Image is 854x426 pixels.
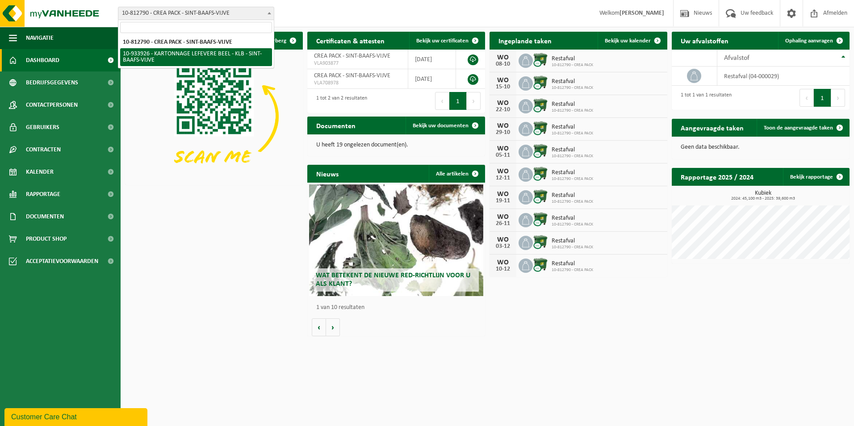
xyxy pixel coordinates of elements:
span: VLA903877 [314,60,401,67]
a: Bekijk uw certificaten [409,32,484,50]
div: WO [494,77,512,84]
span: Gebruikers [26,116,59,138]
span: Restafval [552,55,593,63]
span: Restafval [552,238,593,245]
span: 10-812790 - CREA PACK - SINT-BAAFS-VIJVE [118,7,274,20]
span: Contactpersonen [26,94,78,116]
span: Restafval [552,78,593,85]
button: Next [467,92,481,110]
p: 1 van 10 resultaten [316,305,481,311]
span: Verberg [267,38,286,44]
div: WO [494,259,512,266]
a: Ophaling aanvragen [778,32,849,50]
span: Product Shop [26,228,67,250]
span: Restafval [552,169,593,176]
span: 10-812790 - CREA PACK [552,222,593,227]
div: 15-10 [494,84,512,90]
h3: Kubiek [676,190,850,201]
img: WB-1100-CU [533,75,548,90]
div: WO [494,54,512,61]
div: 10-12 [494,266,512,272]
h2: Rapportage 2025 / 2024 [672,168,762,185]
td: restafval (04-000029) [717,67,850,86]
button: Volgende [326,318,340,336]
span: Toon de aangevraagde taken [764,125,833,131]
span: Restafval [552,146,593,154]
div: 03-12 [494,243,512,250]
img: WB-1100-CU [533,189,548,204]
h2: Uw afvalstoffen [672,32,737,49]
span: Navigatie [26,27,54,49]
div: 12-11 [494,175,512,181]
img: WB-1100-CU [533,212,548,227]
div: 26-11 [494,221,512,227]
span: Acceptatievoorwaarden [26,250,98,272]
div: WO [494,122,512,129]
span: 10-812790 - CREA PACK [552,245,593,250]
a: Bekijk uw kalender [598,32,666,50]
div: 1 tot 1 van 1 resultaten [676,88,732,108]
span: 10-812790 - CREA PACK [552,199,593,205]
h2: Certificaten & attesten [307,32,394,49]
button: Previous [800,89,814,107]
h2: Nieuws [307,165,347,182]
h2: Aangevraagde taken [672,119,753,136]
span: 10-812790 - CREA PACK [552,63,593,68]
span: VLA708978 [314,79,401,87]
p: Geen data beschikbaar. [681,144,841,150]
button: 1 [814,89,831,107]
span: 10-812790 - CREA PACK [552,154,593,159]
span: Restafval [552,124,593,131]
div: WO [494,145,512,152]
div: 22-10 [494,107,512,113]
img: WB-1100-CU [533,121,548,136]
span: Kalender [26,161,54,183]
a: Wat betekent de nieuwe RED-richtlijn voor u als klant? [309,184,483,296]
img: WB-1100-CU [533,234,548,250]
li: 10-933926 - KARTONNAGE LEFEVERE BEEL - KLB - SINT-BAAFS-VIJVE [120,48,272,66]
div: 08-10 [494,61,512,67]
div: WO [494,236,512,243]
span: 10-812790 - CREA PACK [552,131,593,136]
td: [DATE] [408,50,456,69]
a: Toon de aangevraagde taken [757,119,849,137]
span: 10-812790 - CREA PACK [552,108,593,113]
div: WO [494,168,512,175]
span: 10-812790 - CREA PACK [552,176,593,182]
a: Bekijk uw documenten [406,117,484,134]
button: 1 [449,92,467,110]
div: WO [494,100,512,107]
span: Bekijk uw documenten [413,123,469,129]
div: 05-11 [494,152,512,159]
span: 10-812790 - CREA PACK [552,85,593,91]
img: WB-1100-CU [533,257,548,272]
span: CREA PACK - SINT-BAAFS-VIJVE [314,53,390,59]
img: WB-1100-CU [533,166,548,181]
td: [DATE] [408,69,456,89]
iframe: chat widget [4,406,149,426]
div: WO [494,191,512,198]
span: Bekijk uw certificaten [416,38,469,44]
span: Bekijk uw kalender [605,38,651,44]
span: CREA PACK - SINT-BAAFS-VIJVE [314,72,390,79]
span: Documenten [26,205,64,228]
h2: Documenten [307,117,364,134]
a: Alle artikelen [429,165,484,183]
span: Restafval [552,101,593,108]
img: WB-1100-CU [533,52,548,67]
a: Bekijk rapportage [783,168,849,186]
p: U heeft 19 ongelezen document(en). [316,142,476,148]
span: Restafval [552,215,593,222]
img: WB-1100-CU [533,98,548,113]
button: Vorige [312,318,326,336]
button: Previous [435,92,449,110]
strong: [PERSON_NAME] [620,10,664,17]
div: 19-11 [494,198,512,204]
span: Rapportage [26,183,60,205]
img: WB-1100-CU [533,143,548,159]
span: Restafval [552,192,593,199]
span: Contracten [26,138,61,161]
div: 1 tot 2 van 2 resultaten [312,91,367,111]
h2: Ingeplande taken [490,32,561,49]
